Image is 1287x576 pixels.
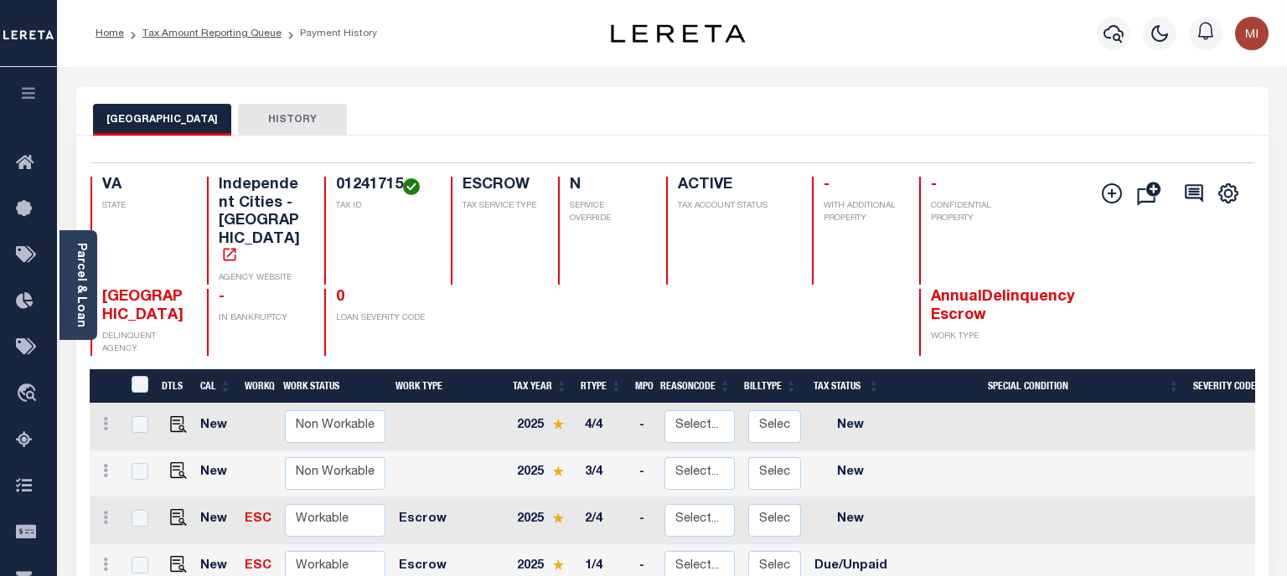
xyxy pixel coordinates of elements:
span: - [931,177,937,193]
li: Payment History [282,26,377,41]
p: SERVICE OVERRIDE [570,200,645,225]
th: &nbsp; [121,369,156,404]
th: BillType: activate to sort column ascending [737,369,804,404]
p: AGENCY WEBSITE [219,272,304,285]
th: &nbsp;&nbsp;&nbsp;&nbsp;&nbsp;&nbsp;&nbsp;&nbsp;&nbsp;&nbsp; [90,369,121,404]
td: New [808,404,894,450]
td: New [194,404,238,450]
img: svg+xml;base64,PHN2ZyB4bWxucz0iaHR0cDovL3d3dy53My5vcmcvMjAwMC9zdmciIHBvaW50ZXItZXZlbnRzPSJub25lIi... [1235,17,1269,50]
td: 4/4 [578,404,633,450]
th: Tax Status: activate to sort column ascending [804,369,886,404]
p: TAX SERVICE TYPE [463,200,538,213]
td: 3/4 [578,450,633,497]
td: New [808,450,894,497]
td: New [194,450,238,497]
button: HISTORY [238,104,347,136]
h4: 01241715 [336,177,431,195]
th: Special Condition: activate to sort column ascending [886,369,1186,404]
span: AnnualDelinquency Escrow [931,290,1075,323]
p: CONFIDENTIAL PROPERTY [931,200,1016,225]
span: - [219,290,225,305]
th: MPO [628,369,654,404]
th: ReasonCode: activate to sort column ascending [654,369,737,404]
a: Parcel & Loan [75,243,86,327]
td: 2025 [510,497,578,544]
th: Tax Year: activate to sort column ascending [506,369,574,404]
p: TAX ACCOUNT STATUS [678,200,792,213]
th: RType: activate to sort column ascending [574,369,628,404]
img: Star.svg [552,559,564,570]
th: WorkQ [238,369,277,404]
span: 0 [336,290,344,305]
td: - [633,497,658,544]
p: WITH ADDITIONAL PROPERTY [824,200,899,225]
img: Star.svg [552,465,564,476]
h4: Independent Cities - [GEOGRAPHIC_DATA] [219,177,304,267]
p: TAX ID [336,200,431,213]
td: - [633,450,658,497]
span: - [824,177,830,193]
td: Escrow [392,497,510,544]
img: logo-dark.svg [611,24,745,43]
a: ESC [245,560,271,572]
img: Star.svg [552,512,564,523]
button: [GEOGRAPHIC_DATA] [93,104,231,136]
td: - [633,404,658,450]
th: Work Status [277,369,390,404]
td: 2025 [510,450,578,497]
h4: ACTIVE [678,177,792,195]
th: Severity Code: activate to sort column ascending [1186,369,1278,404]
p: WORK TYPE [931,331,1016,343]
td: New [808,497,894,544]
h4: N [570,177,645,195]
p: LOAN SEVERITY CODE [336,312,431,325]
p: STATE [102,200,188,213]
p: IN BANKRUPTCY [219,312,304,325]
th: Work Type [389,369,506,404]
td: 2025 [510,404,578,450]
img: Star.svg [552,419,564,429]
a: ESC [245,513,271,525]
p: DELINQUENT AGENCY [102,331,188,356]
td: New [194,497,238,544]
a: Tax Amount Reporting Queue [142,28,282,39]
th: DTLS [155,369,194,404]
th: CAL: activate to sort column ascending [194,369,238,404]
h4: VA [102,177,188,195]
i: travel_explore [16,383,43,405]
h4: ESCROW [463,177,538,195]
span: [GEOGRAPHIC_DATA] [102,290,183,323]
td: 2/4 [578,497,633,544]
a: Home [96,28,124,39]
